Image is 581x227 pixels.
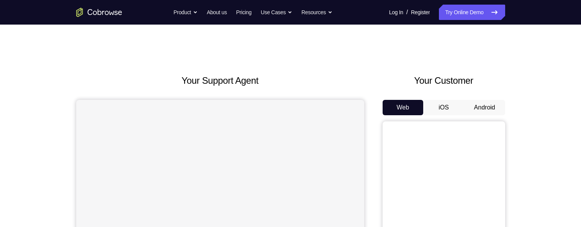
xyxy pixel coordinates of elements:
[76,74,364,88] h2: Your Support Agent
[464,100,505,115] button: Android
[173,5,198,20] button: Product
[207,5,227,20] a: About us
[406,8,408,17] span: /
[301,5,332,20] button: Resources
[76,8,122,17] a: Go to the home page
[383,74,505,88] h2: Your Customer
[261,5,292,20] button: Use Cases
[383,100,424,115] button: Web
[423,100,464,115] button: iOS
[411,5,430,20] a: Register
[389,5,403,20] a: Log In
[236,5,251,20] a: Pricing
[439,5,505,20] a: Try Online Demo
